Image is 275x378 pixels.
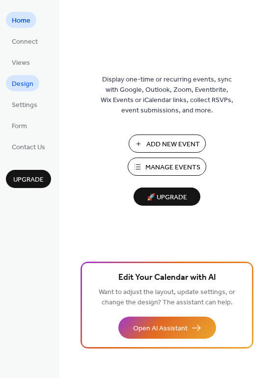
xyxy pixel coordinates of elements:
a: Connect [6,33,44,49]
a: Design [6,75,39,91]
span: Design [12,79,33,89]
span: Connect [12,37,38,47]
span: Form [12,121,27,132]
span: Contact Us [12,142,45,153]
a: Home [6,12,36,28]
span: Display one-time or recurring events, sync with Google, Outlook, Zoom, Eventbrite, Wix Events or ... [101,75,233,116]
span: Edit Your Calendar with AI [118,271,216,285]
span: Home [12,16,30,26]
a: Views [6,54,36,70]
span: Settings [12,100,37,110]
a: Form [6,117,33,134]
span: Want to adjust the layout, update settings, or change the design? The assistant can help. [99,286,235,309]
span: Manage Events [145,162,200,173]
button: Open AI Assistant [118,317,216,339]
span: Open AI Assistant [133,324,188,334]
button: 🚀 Upgrade [134,188,200,206]
a: Settings [6,96,43,112]
button: Upgrade [6,170,51,188]
span: 🚀 Upgrade [139,191,194,204]
span: Views [12,58,30,68]
span: Add New Event [146,139,200,150]
a: Contact Us [6,138,51,155]
span: Upgrade [13,175,44,185]
button: Manage Events [128,158,206,176]
button: Add New Event [129,135,206,153]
